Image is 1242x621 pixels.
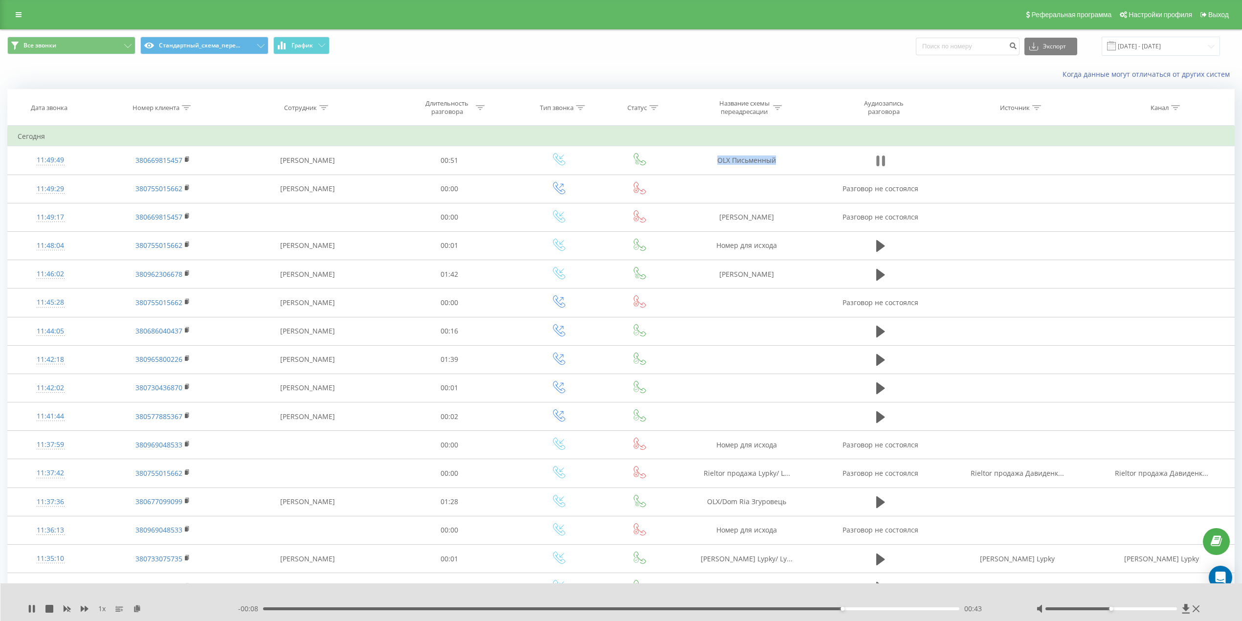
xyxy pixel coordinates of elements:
td: [PERSON_NAME] Lypky [945,545,1089,573]
span: 1 x [98,604,106,614]
td: [PERSON_NAME] [233,175,383,203]
a: 380755015662 [135,468,182,478]
a: 380577885367 [135,412,182,421]
td: 01:38 [382,573,516,601]
div: Статус [627,104,647,112]
span: Разговор не состоялся [843,440,918,449]
td: [PERSON_NAME] [233,288,383,317]
td: 00:51 [382,146,516,175]
a: 380730436870 [135,383,182,392]
a: 380965800226 [135,355,182,364]
div: Тип звонка [540,104,574,112]
td: [PERSON_NAME] [233,146,383,175]
td: 00:16 [382,317,516,345]
span: График [291,42,313,49]
a: 380686040437 [135,326,182,335]
a: 380969048533 [135,525,182,534]
a: 380669815457 [135,212,182,222]
a: 380755015662 [135,241,182,250]
span: Rieltor продажа Давиденк... [1115,468,1208,478]
a: Когда данные могут отличаться от других систем [1063,69,1235,79]
td: [PERSON_NAME] [233,345,383,374]
div: Номер клиента [133,104,179,112]
td: [PERSON_NAME] [677,203,817,231]
button: Экспорт [1024,38,1077,55]
div: 11:41:44 [18,407,84,426]
div: 11:32:03 [18,577,84,597]
td: 00:00 [382,431,516,459]
td: [PERSON_NAME] [677,260,817,288]
td: Номер для исхода [677,231,817,260]
div: 11:37:36 [18,492,84,511]
button: Стандартный_схема_пере... [140,37,268,54]
div: 11:42:18 [18,350,84,369]
div: Дата звонка [31,104,67,112]
td: 01:28 [382,488,516,516]
div: 11:45:28 [18,293,84,312]
span: 00:43 [964,604,982,614]
a: 380999117444 [135,582,182,592]
button: Все звонки [7,37,135,54]
a: 380755015662 [135,184,182,193]
span: Реферальная программа [1031,11,1111,19]
div: Длительность разговора [421,99,473,116]
td: 00:00 [382,175,516,203]
div: 11:42:02 [18,378,84,398]
td: [PERSON_NAME] [233,231,383,260]
td: Номер для исхода [677,431,817,459]
input: Поиск по номеру [916,38,1020,55]
span: Разговор не состоялся [843,212,918,222]
a: 380962306678 [135,269,182,279]
div: Сотрудник [284,104,317,112]
span: Настройки профиля [1129,11,1192,19]
div: 11:37:59 [18,435,84,454]
div: 11:37:42 [18,464,84,483]
div: 11:49:17 [18,208,84,227]
span: Rieltor продажа Давиденк... [971,468,1064,478]
div: 11:35:10 [18,549,84,568]
span: OLX Продажа Lypky/ Lypky... [971,582,1064,592]
td: [PERSON_NAME] [233,260,383,288]
span: [PERSON_NAME] Lypky/ Ly... [701,554,793,563]
div: Канал [1151,104,1169,112]
a: 380733075735 [135,554,182,563]
span: Выход [1208,11,1229,19]
div: 11:49:49 [18,151,84,170]
span: Все звонки [23,42,56,49]
a: 380969048533 [135,440,182,449]
span: Разговор не состоялся [843,184,918,193]
button: График [273,37,330,54]
td: 00:02 [382,402,516,431]
div: Accessibility label [1109,607,1113,611]
td: [PERSON_NAME] [233,573,383,601]
a: 380669815457 [135,155,182,165]
td: 00:01 [382,374,516,402]
td: OLX/Dom Ria Згуровець [677,488,817,516]
td: 00:01 [382,545,516,573]
td: [PERSON_NAME] Lypky [1089,545,1234,573]
td: 00:01 [382,231,516,260]
div: Аудиозапись разговора [852,99,916,116]
div: Accessibility label [841,607,844,611]
td: [PERSON_NAME] [233,402,383,431]
td: Номер для исхода [677,516,817,544]
td: OLX Письменный [677,146,817,175]
div: 11:49:29 [18,179,84,199]
td: 00:00 [382,516,516,544]
span: Rieltor продажа Lypky/ L... [704,468,790,478]
div: 11:44:05 [18,322,84,341]
td: [PERSON_NAME] [233,374,383,402]
span: - 00:08 [238,604,263,614]
span: Разговор не состоялся [843,525,918,534]
span: Разговор не состоялся [843,298,918,307]
div: 11:46:02 [18,265,84,284]
td: Сегодня [8,127,1235,146]
span: OLX Продажа Lypky/ Lypky... [1115,582,1208,592]
td: [PERSON_NAME] [233,545,383,573]
div: Open Intercom Messenger [1209,566,1232,589]
span: OLX Продажа Lypky/ Lypky... [700,582,793,592]
td: 00:00 [382,203,516,231]
span: Разговор не состоялся [843,468,918,478]
div: Источник [1000,104,1030,112]
a: 380677099099 [135,497,182,506]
